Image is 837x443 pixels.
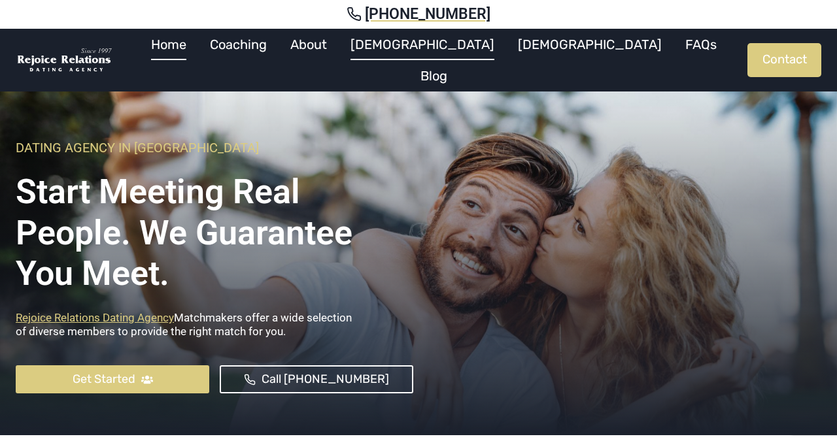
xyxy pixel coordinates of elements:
[16,311,174,324] a: Rejoice Relations Dating Agency
[198,29,279,60] a: Coaching
[16,140,413,156] h6: Dating Agency In [GEOGRAPHIC_DATA]
[16,311,413,344] p: Matchmakers offer a wide selection of diverse members to provide the right match for you.
[73,370,135,389] span: Get Started
[220,365,413,393] a: Call [PHONE_NUMBER]
[279,29,339,60] a: About
[16,162,413,294] h1: Start Meeting Real People. We Guarantee you meet.
[16,365,209,393] a: Get Started
[339,29,506,60] a: [DEMOGRAPHIC_DATA]
[120,29,747,91] nav: Primary Navigation
[262,370,389,389] span: Call [PHONE_NUMBER]
[747,43,821,77] a: Contact
[16,5,821,24] a: [PHONE_NUMBER]
[506,29,674,60] a: [DEMOGRAPHIC_DATA]
[16,47,114,74] img: Rejoice Relations
[674,29,728,60] a: FAQs
[139,29,198,60] a: Home
[365,5,490,24] span: [PHONE_NUMBER]
[409,60,459,91] a: Blog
